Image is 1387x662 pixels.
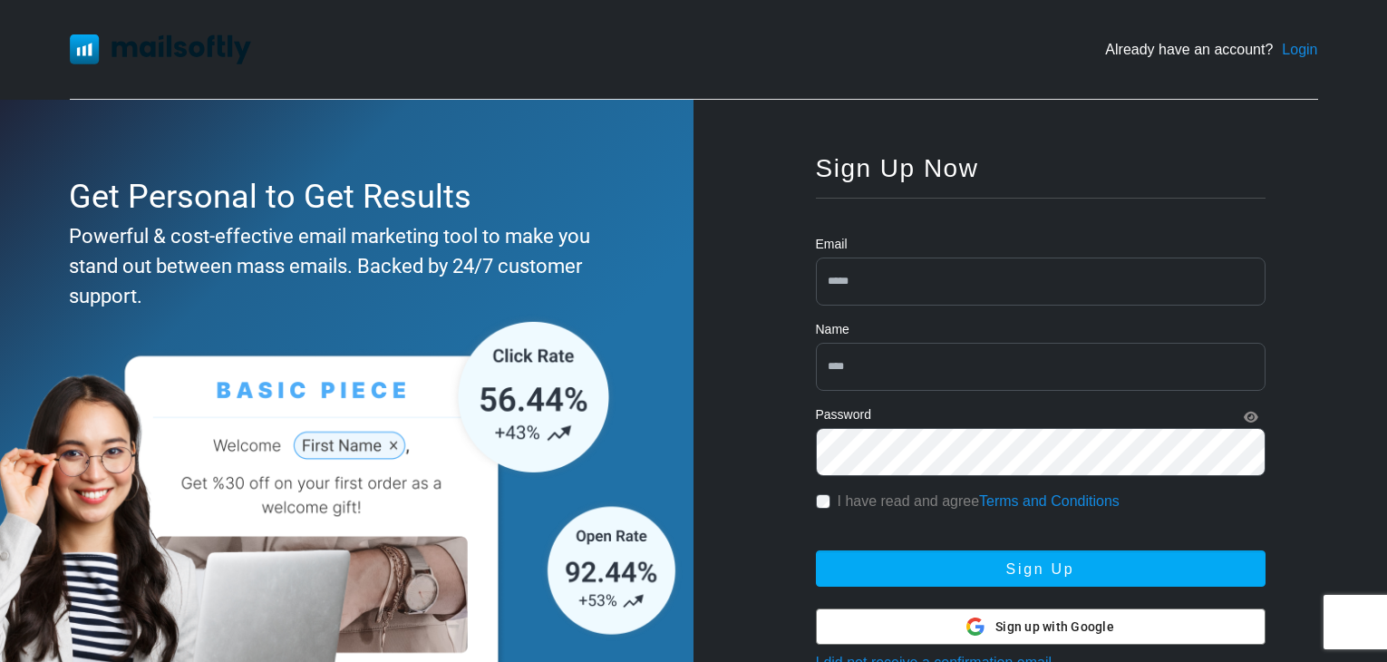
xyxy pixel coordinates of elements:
[816,608,1266,645] button: Sign up with Google
[816,154,979,182] span: Sign Up Now
[838,491,1120,512] label: I have read and agree
[1282,39,1317,61] a: Login
[69,221,616,311] div: Powerful & cost-effective email marketing tool to make you stand out between mass emails. Backed ...
[979,493,1120,509] a: Terms and Conditions
[69,172,616,221] div: Get Personal to Get Results
[1105,39,1317,61] div: Already have an account?
[816,320,849,339] label: Name
[995,618,1114,637] span: Sign up with Google
[816,235,848,254] label: Email
[816,550,1266,587] button: Sign Up
[70,34,251,63] img: Mailsoftly
[816,405,871,424] label: Password
[1244,411,1258,423] i: Show Password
